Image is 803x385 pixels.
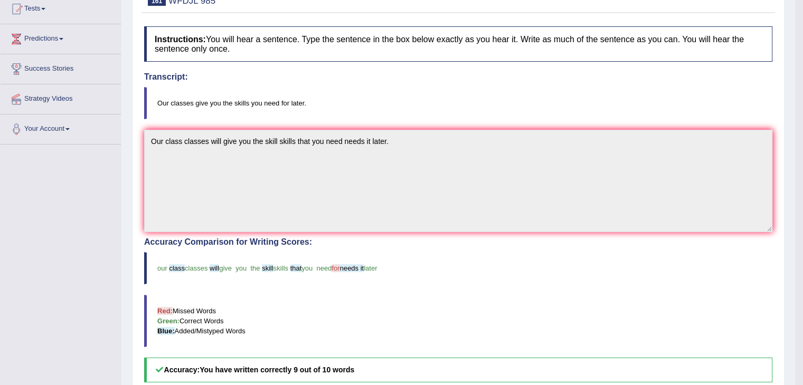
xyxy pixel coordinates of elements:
[1,54,121,81] a: Success Stories
[332,264,339,272] span: for
[364,264,377,272] span: later
[157,264,167,272] span: our
[1,24,121,51] a: Predictions
[200,365,354,374] b: You have written correctly 9 out of 10 words
[157,317,180,325] b: Green:
[155,35,206,44] b: Instructions:
[250,264,260,272] span: the
[340,264,364,272] span: needs it
[169,264,185,272] span: class
[144,295,772,347] blockquote: Missed Words Correct Words Added/Mistyped Words
[144,358,772,382] h5: Accuracy:
[144,87,772,119] blockquote: Our classes give you the skills you need for later.
[144,26,772,62] h4: You will hear a sentence. Type the sentence in the box below exactly as you hear it. Write as muc...
[317,264,332,272] span: need
[290,264,302,272] span: that
[219,264,232,272] span: give
[185,264,207,272] span: classes
[273,264,288,272] span: skills
[301,264,313,272] span: you
[144,237,772,247] h4: Accuracy Comparison for Writing Scores:
[210,264,219,272] span: will
[235,264,247,272] span: you
[1,114,121,141] a: Your Account
[144,72,772,82] h4: Transcript:
[262,264,273,272] span: skill
[157,327,175,335] b: Blue:
[1,84,121,111] a: Strategy Videos
[157,307,173,315] b: Red:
